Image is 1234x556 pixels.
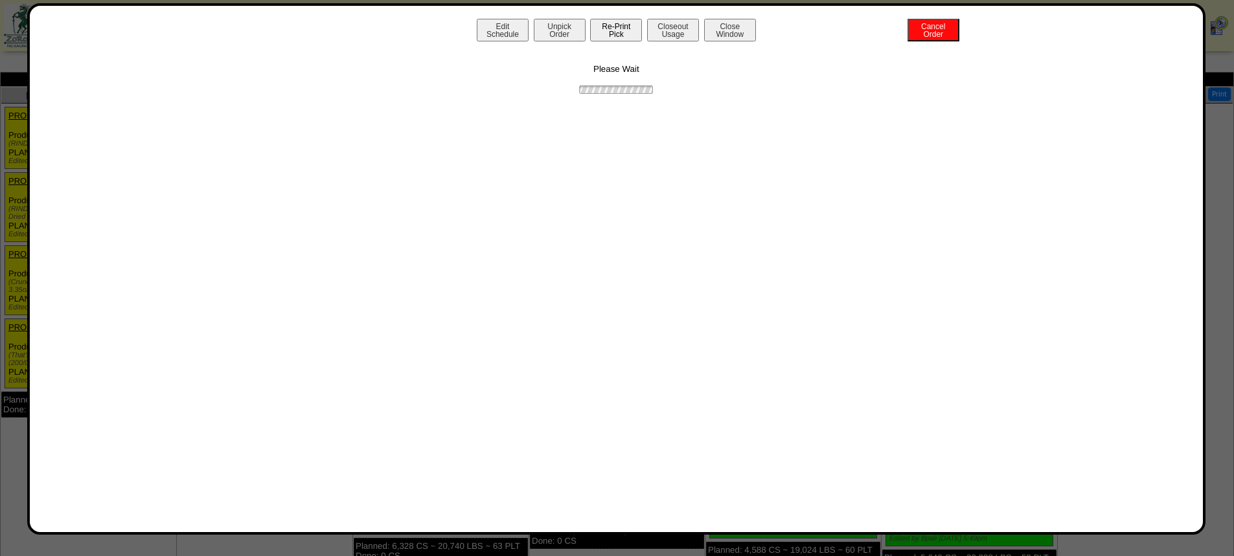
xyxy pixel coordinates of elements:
button: CancelOrder [908,19,959,41]
a: CloseWindow [703,29,757,39]
div: Please Wait [43,45,1191,96]
button: UnpickOrder [534,19,586,41]
button: EditSchedule [477,19,529,41]
button: Re-PrintPick [590,19,642,41]
button: CloseWindow [704,19,756,41]
img: ajax-loader.gif [577,83,655,96]
button: CloseoutUsage [647,19,699,41]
